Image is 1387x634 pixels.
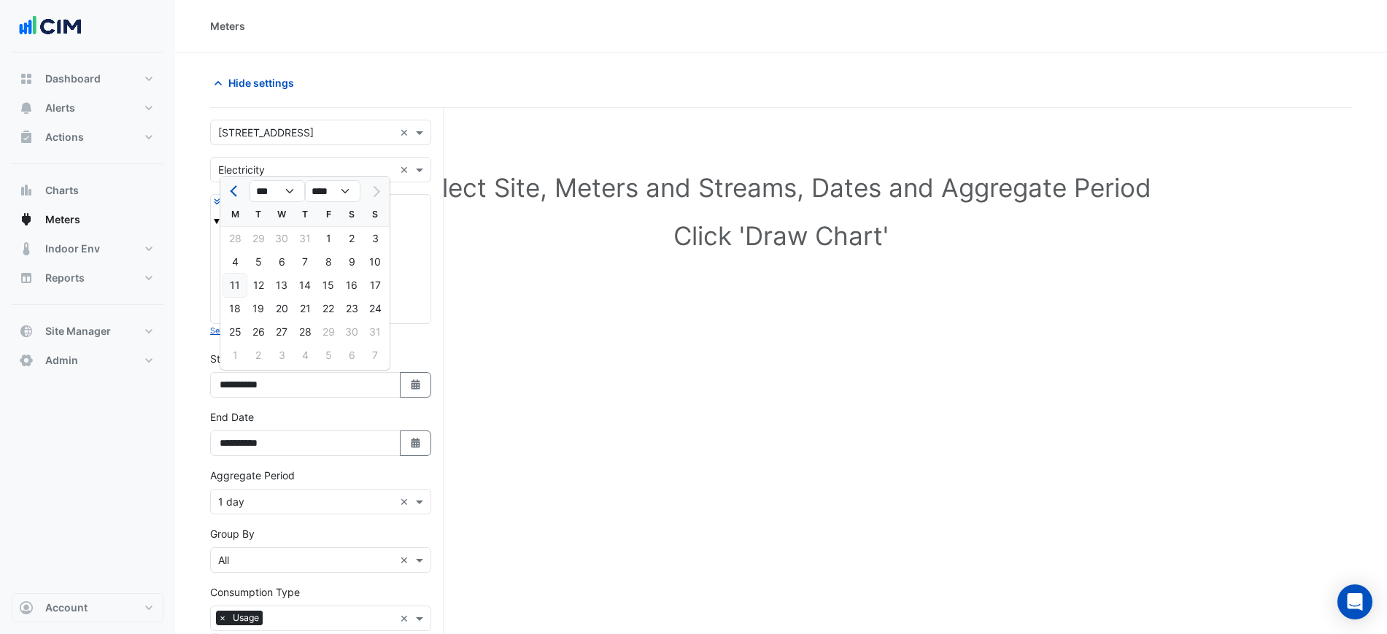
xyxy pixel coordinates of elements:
[45,212,80,227] span: Meters
[247,250,270,274] div: 5
[363,227,387,250] div: 3
[45,271,85,285] span: Reports
[12,346,163,375] button: Admin
[210,326,277,336] small: Select Reportable
[340,203,363,226] div: S
[19,212,34,227] app-icon: Meters
[317,297,340,320] div: Friday, August 22, 2025
[223,274,247,297] div: Monday, August 11, 2025
[400,552,412,568] span: Clear
[293,274,317,297] div: 14
[270,297,293,320] div: Wednesday, August 20, 2025
[19,71,34,86] app-icon: Dashboard
[340,250,363,274] div: Saturday, August 9, 2025
[223,297,247,320] div: 18
[233,172,1329,203] h1: Select Site, Meters and Streams, Dates and Aggregate Period
[400,162,412,177] span: Clear
[247,297,270,320] div: 19
[223,297,247,320] div: Monday, August 18, 2025
[12,317,163,346] button: Site Manager
[270,227,293,250] div: 30
[210,351,259,366] label: Start Date
[210,584,300,600] label: Consumption Type
[223,274,247,297] div: 11
[247,297,270,320] div: Tuesday, August 19, 2025
[247,227,270,250] div: Tuesday, July 29, 2025
[340,227,363,250] div: 2
[210,468,295,483] label: Aggregate Period
[400,494,412,509] span: Clear
[19,130,34,144] app-icon: Actions
[12,593,163,622] button: Account
[19,183,34,198] app-icon: Charts
[45,130,84,144] span: Actions
[293,203,317,226] div: T
[45,324,111,339] span: Site Manager
[228,75,294,90] span: Hide settings
[270,320,293,344] div: Wednesday, August 27, 2025
[293,250,317,274] div: 7
[12,234,163,263] button: Indoor Env
[12,64,163,93] button: Dashboard
[363,203,387,226] div: S
[317,274,340,297] div: Friday, August 15, 2025
[340,297,363,320] div: 23
[1337,584,1372,619] div: Open Intercom Messenger
[210,18,245,34] div: Meters
[216,611,229,625] span: ×
[45,101,75,115] span: Alerts
[270,297,293,320] div: 20
[223,227,247,250] div: Monday, July 28, 2025
[400,125,412,140] span: Clear
[363,274,387,297] div: 17
[270,203,293,226] div: W
[45,241,100,256] span: Indoor Env
[293,297,317,320] div: 21
[19,101,34,115] app-icon: Alerts
[210,409,254,425] label: End Date
[293,227,317,250] div: Thursday, July 31, 2025
[45,353,78,368] span: Admin
[45,600,88,615] span: Account
[293,250,317,274] div: Thursday, August 7, 2025
[19,241,34,256] app-icon: Indoor Env
[247,320,270,344] div: 26
[12,93,163,123] button: Alerts
[223,250,247,274] div: Monday, August 4, 2025
[12,123,163,152] button: Actions
[317,297,340,320] div: 22
[19,271,34,285] app-icon: Reports
[363,297,387,320] div: Sunday, August 24, 2025
[226,179,244,203] button: Previous month
[409,437,422,449] fa-icon: Select Date
[340,250,363,274] div: 9
[247,250,270,274] div: Tuesday, August 5, 2025
[270,274,293,297] div: Wednesday, August 13, 2025
[305,180,360,202] select: Select year
[12,263,163,293] button: Reports
[210,324,277,337] button: Select Reportable
[270,274,293,297] div: 13
[409,379,422,391] fa-icon: Select Date
[340,297,363,320] div: Saturday, August 23, 2025
[400,611,412,626] span: Clear
[340,274,363,297] div: Saturday, August 16, 2025
[293,297,317,320] div: Thursday, August 21, 2025
[247,227,270,250] div: 29
[19,324,34,339] app-icon: Site Manager
[247,274,270,297] div: Tuesday, August 12, 2025
[19,353,34,368] app-icon: Admin
[363,297,387,320] div: 24
[247,203,270,226] div: T
[363,227,387,250] div: Sunday, August 3, 2025
[340,274,363,297] div: 16
[229,611,263,625] span: Usage
[363,250,387,274] div: Sunday, August 10, 2025
[210,526,255,541] label: Group By
[18,12,83,41] img: Company Logo
[317,203,340,226] div: F
[293,274,317,297] div: Thursday, August 14, 2025
[247,274,270,297] div: 12
[270,320,293,344] div: 27
[317,250,340,274] div: 8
